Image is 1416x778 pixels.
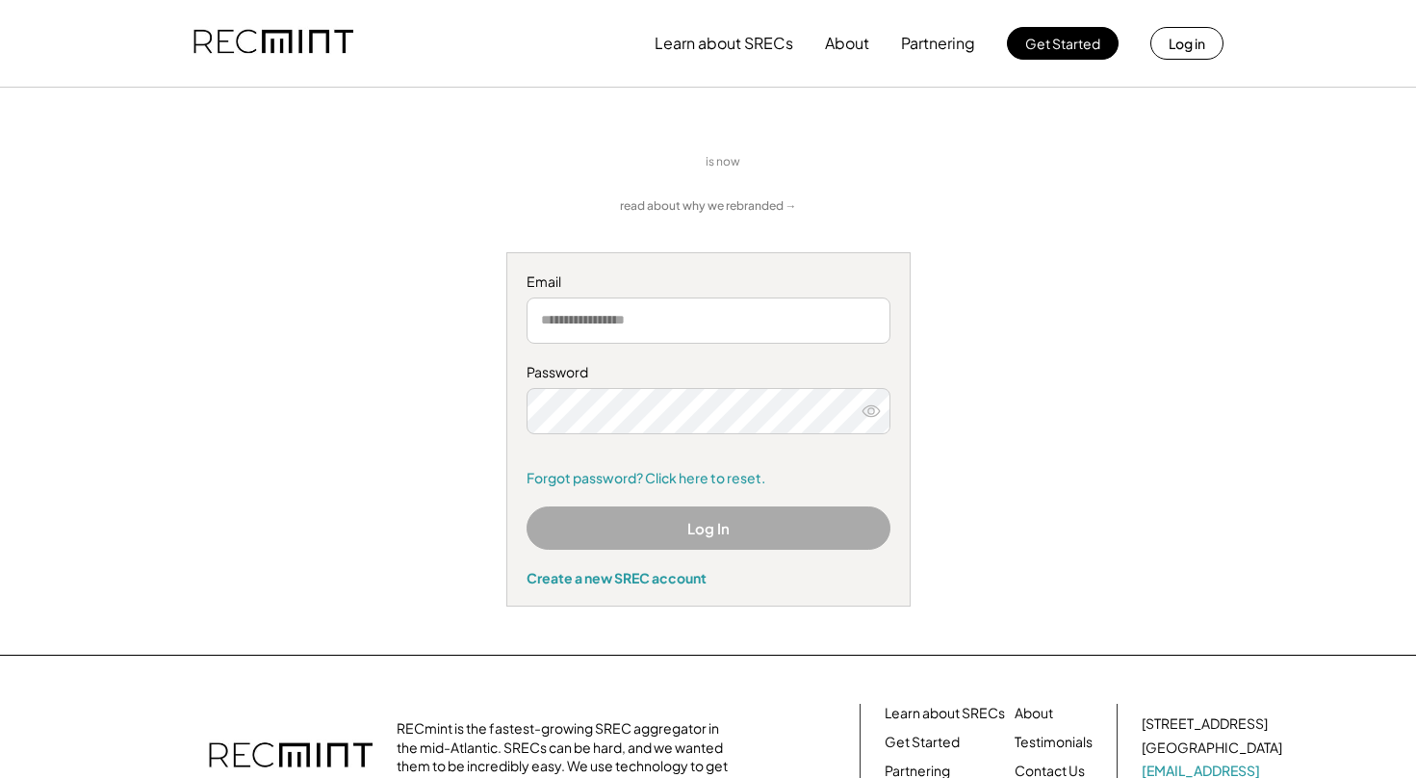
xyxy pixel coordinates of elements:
a: Forgot password? Click here to reset. [527,469,890,488]
a: Get Started [885,733,960,752]
a: read about why we rebranded → [620,198,797,215]
img: yH5BAEAAAAALAAAAAABAAEAAAIBRAA7 [518,136,691,189]
button: Log In [527,506,890,550]
div: [STREET_ADDRESS] [1142,714,1268,734]
button: Partnering [901,24,975,63]
a: Learn about SRECs [885,704,1005,723]
a: About [1015,704,1053,723]
img: yH5BAEAAAAALAAAAAABAAEAAAIBRAA7 [764,152,899,172]
a: Testimonials [1015,733,1093,752]
div: [GEOGRAPHIC_DATA] [1142,739,1282,758]
button: Learn about SRECs [655,24,793,63]
button: Get Started [1007,27,1119,60]
button: Log in [1150,27,1223,60]
button: About [825,24,869,63]
img: recmint-logotype%403x.png [193,11,353,76]
div: Password [527,363,890,382]
div: is now [701,154,755,170]
div: Create a new SREC account [527,569,890,586]
div: Email [527,272,890,292]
